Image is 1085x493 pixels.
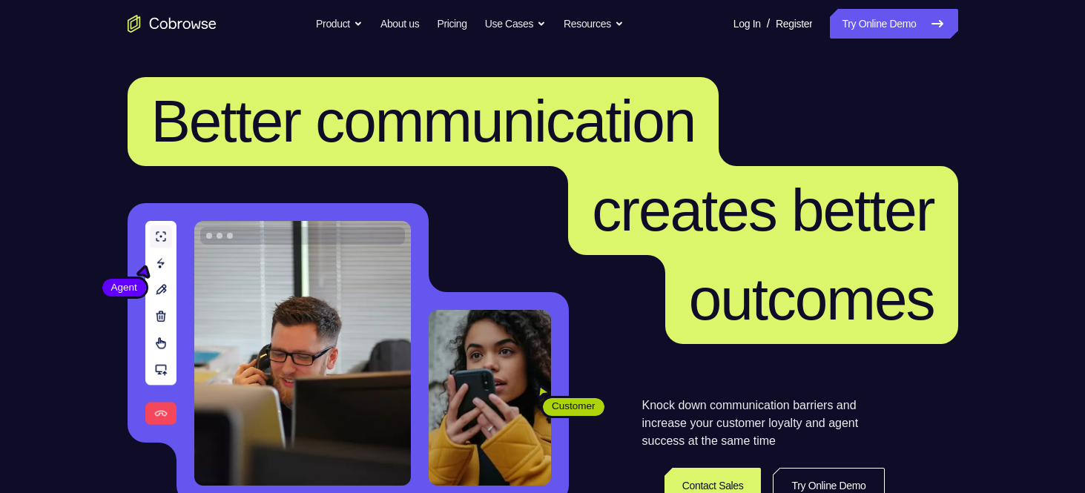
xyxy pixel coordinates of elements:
a: About us [380,9,419,39]
span: / [767,15,770,33]
button: Use Cases [485,9,546,39]
a: Pricing [437,9,466,39]
img: A customer holding their phone [429,310,551,486]
a: Register [776,9,812,39]
span: outcomes [689,266,934,332]
span: creates better [592,177,934,243]
button: Resources [564,9,624,39]
img: A customer support agent talking on the phone [194,221,411,486]
button: Product [316,9,363,39]
a: Log In [733,9,761,39]
p: Knock down communication barriers and increase your customer loyalty and agent success at the sam... [642,397,885,450]
a: Try Online Demo [830,9,957,39]
span: Better communication [151,88,696,154]
a: Go to the home page [128,15,217,33]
